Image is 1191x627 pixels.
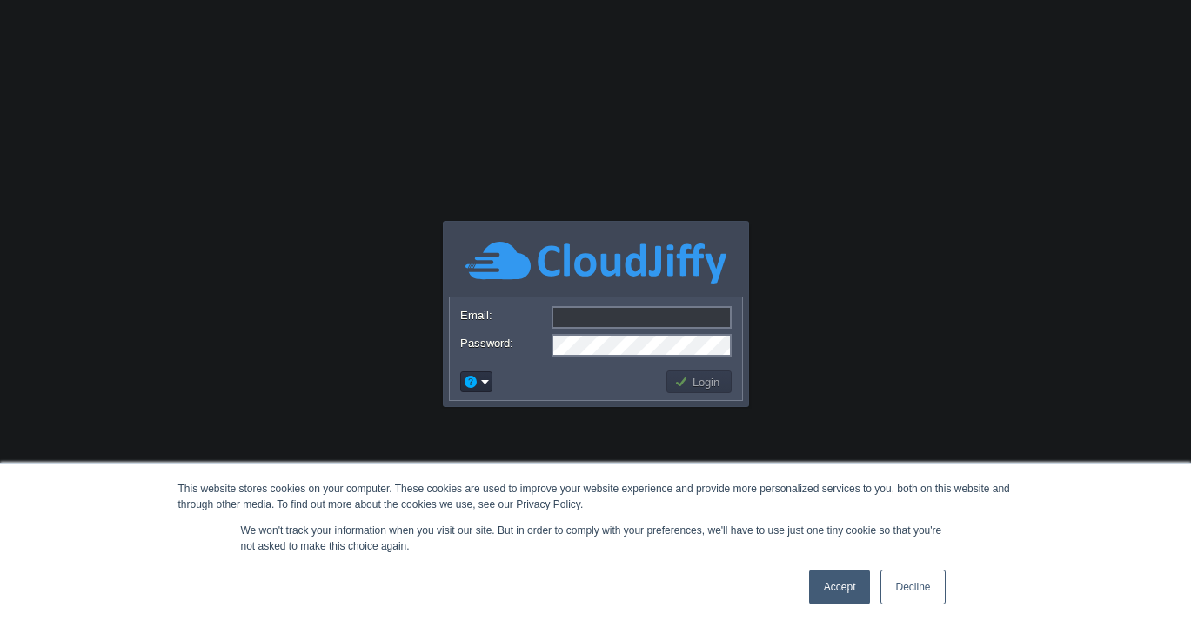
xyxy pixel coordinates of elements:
[241,523,951,554] p: We won't track your information when you visit our site. But in order to comply with your prefere...
[809,570,871,604] a: Accept
[465,239,726,287] img: CloudJiffy
[460,334,550,352] label: Password:
[460,306,550,324] label: Email:
[178,481,1014,512] div: This website stores cookies on your computer. These cookies are used to improve your website expe...
[674,374,725,390] button: Login
[880,570,945,604] a: Decline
